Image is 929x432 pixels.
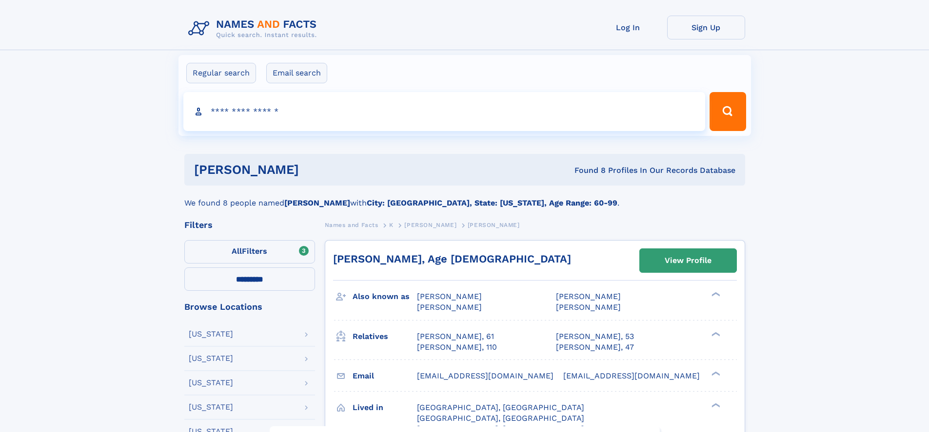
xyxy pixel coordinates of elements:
[404,219,456,231] a: [PERSON_NAME]
[266,63,327,83] label: Email search
[417,403,584,412] span: [GEOGRAPHIC_DATA], [GEOGRAPHIC_DATA]
[184,16,325,42] img: Logo Names and Facts
[417,302,482,312] span: [PERSON_NAME]
[563,371,700,380] span: [EMAIL_ADDRESS][DOMAIN_NAME]
[667,16,745,39] a: Sign Up
[189,355,233,362] div: [US_STATE]
[325,219,378,231] a: Names and Facts
[184,240,315,263] label: Filters
[417,413,584,423] span: [GEOGRAPHIC_DATA], [GEOGRAPHIC_DATA]
[186,63,256,83] label: Regular search
[556,331,634,342] a: [PERSON_NAME], 53
[184,186,745,209] div: We found 8 people named with .
[284,198,350,207] b: [PERSON_NAME]
[417,371,553,380] span: [EMAIL_ADDRESS][DOMAIN_NAME]
[194,164,437,176] h1: [PERSON_NAME]
[367,198,617,207] b: City: [GEOGRAPHIC_DATA], State: [US_STATE], Age Range: 60-99
[417,292,482,301] span: [PERSON_NAME]
[389,222,394,228] span: K
[189,330,233,338] div: [US_STATE]
[183,92,706,131] input: search input
[468,222,520,228] span: [PERSON_NAME]
[436,165,735,176] div: Found 8 Profiles In Our Records Database
[709,370,721,376] div: ❯
[232,246,242,256] span: All
[184,221,315,229] div: Filters
[710,92,746,131] button: Search Button
[184,302,315,311] div: Browse Locations
[353,288,417,305] h3: Also known as
[333,253,571,265] a: [PERSON_NAME], Age [DEMOGRAPHIC_DATA]
[665,249,712,272] div: View Profile
[353,368,417,384] h3: Email
[353,328,417,345] h3: Relatives
[389,219,394,231] a: K
[556,292,621,301] span: [PERSON_NAME]
[189,379,233,387] div: [US_STATE]
[640,249,736,272] a: View Profile
[417,331,494,342] a: [PERSON_NAME], 61
[709,291,721,298] div: ❯
[589,16,667,39] a: Log In
[189,403,233,411] div: [US_STATE]
[556,342,634,353] a: [PERSON_NAME], 47
[404,222,456,228] span: [PERSON_NAME]
[709,402,721,408] div: ❯
[556,302,621,312] span: [PERSON_NAME]
[353,399,417,416] h3: Lived in
[709,331,721,337] div: ❯
[417,342,497,353] a: [PERSON_NAME], 110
